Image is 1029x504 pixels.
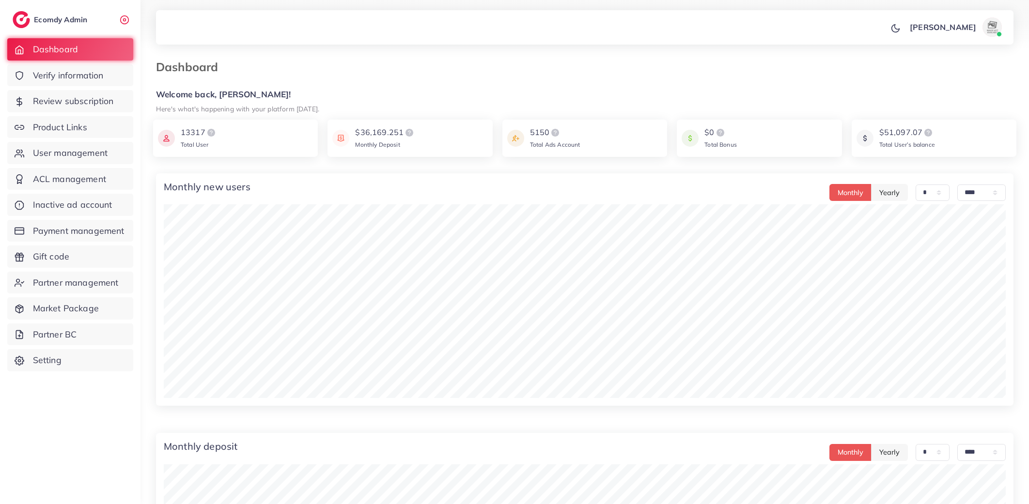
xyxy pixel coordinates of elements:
img: logo [404,127,415,138]
h4: Monthly new users [164,181,250,193]
img: logo [715,127,726,138]
a: Inactive ad account [7,194,133,216]
span: User management [33,147,108,159]
button: Yearly [871,184,908,201]
span: Verify information [33,69,104,82]
h3: Dashboard [156,60,226,74]
div: $51,097.07 [879,127,935,138]
span: Product Links [33,121,87,134]
img: icon payment [507,127,524,150]
img: logo [13,11,30,28]
div: $36,169.251 [355,127,415,138]
span: Gift code [33,250,69,263]
span: Total User’s balance [879,141,935,148]
div: 13317 [181,127,217,138]
span: Partner management [33,276,119,289]
h4: Monthly deposit [164,441,237,452]
h5: Welcome back, [PERSON_NAME]! [156,90,1013,100]
a: User management [7,142,133,164]
span: Inactive ad account [33,199,112,211]
a: Dashboard [7,38,133,61]
a: [PERSON_NAME]avatar [904,17,1006,37]
small: Here's what's happening with your platform [DATE]. [156,105,319,113]
span: Dashboard [33,43,78,56]
a: logoEcomdy Admin [13,11,90,28]
span: Review subscription [33,95,114,107]
a: Partner BC [7,323,133,346]
img: logo [922,127,934,138]
span: Monthly Deposit [355,141,400,148]
button: Monthly [829,184,872,201]
a: ACL management [7,168,133,190]
a: Gift code [7,245,133,268]
button: Yearly [871,444,908,461]
img: icon payment [682,127,699,150]
div: 5150 [530,127,580,138]
img: avatar [982,17,1002,37]
a: Product Links [7,116,133,138]
span: Setting [33,354,62,367]
img: icon payment [158,127,175,150]
img: icon payment [857,127,873,150]
img: logo [205,127,217,138]
span: Total Ads Account [530,141,580,148]
a: Partner management [7,272,133,294]
a: Verify information [7,64,133,87]
a: Setting [7,349,133,371]
span: Partner BC [33,328,77,341]
span: Total User [181,141,209,148]
a: Payment management [7,220,133,242]
div: $0 [704,127,737,138]
h2: Ecomdy Admin [34,15,90,24]
img: icon payment [332,127,349,150]
a: Review subscription [7,90,133,112]
span: Market Package [33,302,99,315]
span: Payment management [33,225,125,237]
span: Total Bonus [704,141,737,148]
img: logo [549,127,561,138]
button: Monthly [829,444,872,461]
span: ACL management [33,173,106,185]
p: [PERSON_NAME] [910,21,976,33]
a: Market Package [7,297,133,320]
